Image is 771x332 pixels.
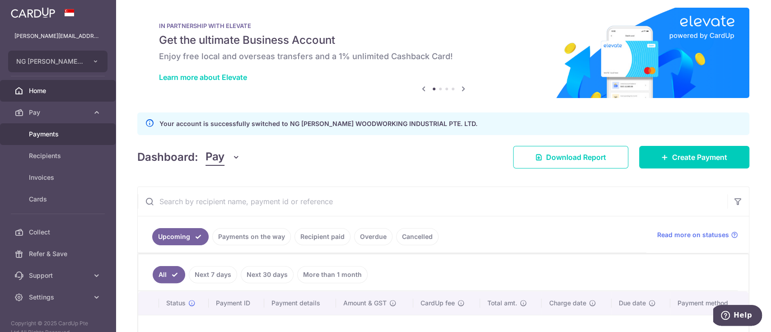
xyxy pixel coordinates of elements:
[657,230,738,239] a: Read more on statuses
[16,57,83,66] span: NG [PERSON_NAME] WOODWORKING INDUSTRIAL PTE. LTD.
[657,230,729,239] span: Read more on statuses
[153,266,185,283] a: All
[20,6,39,14] span: Help
[343,299,387,308] span: Amount & GST
[264,291,336,315] th: Payment details
[619,299,646,308] span: Due date
[11,7,55,18] img: CardUp
[513,146,628,168] a: Download Report
[672,152,727,163] span: Create Payment
[29,130,89,139] span: Payments
[189,266,237,283] a: Next 7 days
[421,299,455,308] span: CardUp fee
[29,173,89,182] span: Invoices
[166,299,186,308] span: Status
[29,86,89,95] span: Home
[206,149,240,166] button: Pay
[137,149,198,165] h4: Dashboard:
[29,249,89,258] span: Refer & Save
[159,73,247,82] a: Learn more about Elevate
[639,146,749,168] a: Create Payment
[209,291,264,315] th: Payment ID
[396,228,439,245] a: Cancelled
[138,187,727,216] input: Search by recipient name, payment id or reference
[8,51,107,72] button: NG [PERSON_NAME] WOODWORKING INDUSTRIAL PTE. LTD.
[670,291,748,315] th: Payment method
[294,228,350,245] a: Recipient paid
[546,152,606,163] span: Download Report
[14,32,101,41] p: [PERSON_NAME][EMAIL_ADDRESS][DOMAIN_NAME]
[354,228,393,245] a: Overdue
[206,149,224,166] span: Pay
[297,266,368,283] a: More than 1 month
[29,151,89,160] span: Recipients
[241,266,294,283] a: Next 30 days
[549,299,586,308] span: Charge date
[159,51,728,62] h6: Enjoy free local and overseas transfers and a 1% unlimited Cashback Card!
[29,271,89,280] span: Support
[159,22,728,29] p: IN PARTNERSHIP WITH ELEVATE
[29,195,89,204] span: Cards
[29,228,89,237] span: Collect
[152,228,209,245] a: Upcoming
[137,8,749,98] img: Renovation banner
[713,305,762,327] iframe: Opens a widget where you can find more information
[159,33,728,47] h5: Get the ultimate Business Account
[159,118,477,129] p: Your account is successfully switched to NG [PERSON_NAME] WOODWORKING INDUSTRIAL PTE. LTD.
[212,228,291,245] a: Payments on the way
[487,299,517,308] span: Total amt.
[29,293,89,302] span: Settings
[29,108,89,117] span: Pay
